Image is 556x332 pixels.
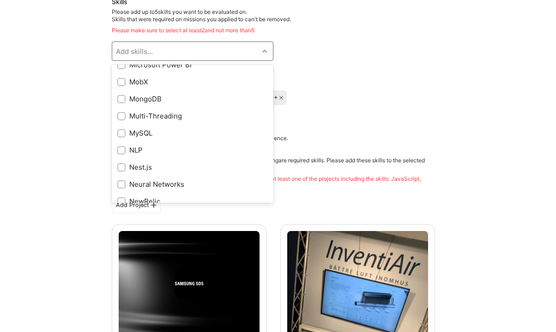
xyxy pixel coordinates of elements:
[151,202,157,208] i: icon PlusBlackFlat
[112,27,435,34] div: Please make sure to select at least 2 and not more than 5
[262,49,267,53] i: icon Chevron
[112,197,161,213] div: Add Project
[112,135,435,190] div: Please select projects that best represent your skills and experience. Be prepared to discuss the...
[112,175,435,190] div: Please make sure that at least two projects are selected, with at least one of the projects inclu...
[116,47,153,56] div: Add skills...
[117,77,268,87] div: MobX
[112,8,435,34] div: Please add up to 5 skills you want to be evaluated on.
[117,111,268,121] div: Multi-Threading
[279,96,283,100] i: icon Close
[112,16,291,23] span: Skills that were required on missions you applied to can't be removed.
[117,162,268,172] div: Nest.js
[117,196,268,206] div: NewRelic
[117,179,268,189] div: Neural Networks
[117,128,268,138] div: MySQL
[117,60,268,70] div: Microsoft Power BI
[117,145,268,155] div: NLP
[117,94,268,104] div: MongoDB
